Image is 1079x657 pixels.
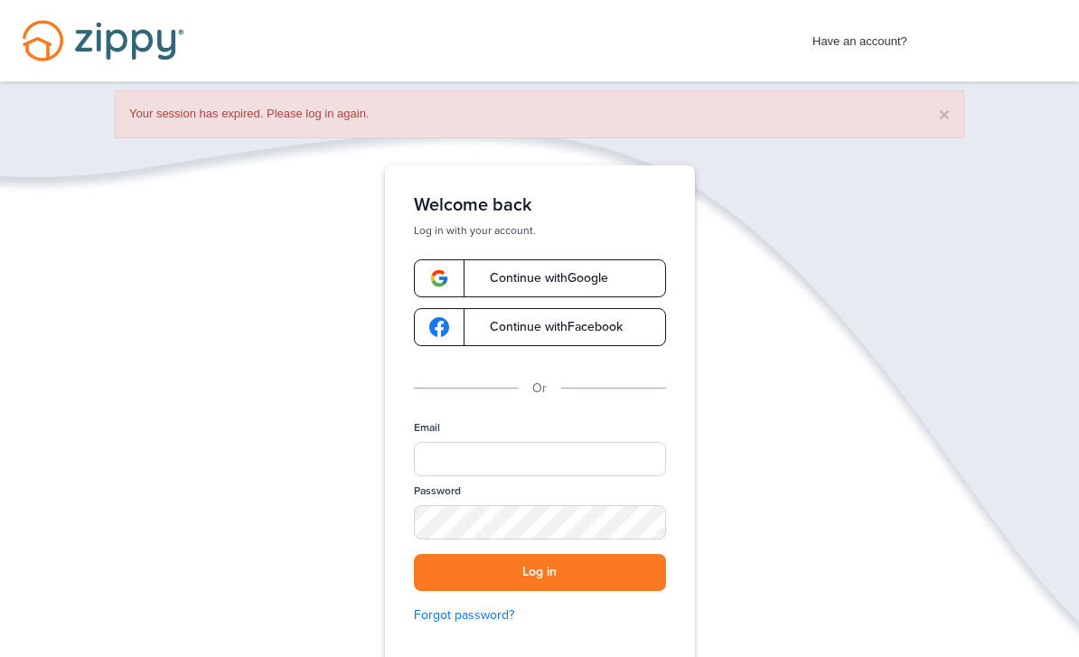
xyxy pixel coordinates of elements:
button: Log in [414,554,666,591]
p: Log in with your account. [414,223,666,238]
a: google-logoContinue withFacebook [414,308,666,346]
button: × [939,105,950,124]
a: google-logoContinue withGoogle [414,259,666,297]
input: Email [414,442,666,476]
div: Your session has expired. Please log in again. [115,90,964,138]
span: Continue with Google [472,272,608,285]
a: Forgot password? [414,605,666,625]
span: Have an account? [812,23,907,52]
label: Password [414,483,461,499]
img: google-logo [429,317,449,337]
p: Or [532,379,547,399]
input: Password [414,505,666,540]
h1: Welcome back [414,194,666,216]
img: google-logo [429,268,449,288]
label: Email [414,420,440,436]
span: Continue with Facebook [472,321,623,333]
